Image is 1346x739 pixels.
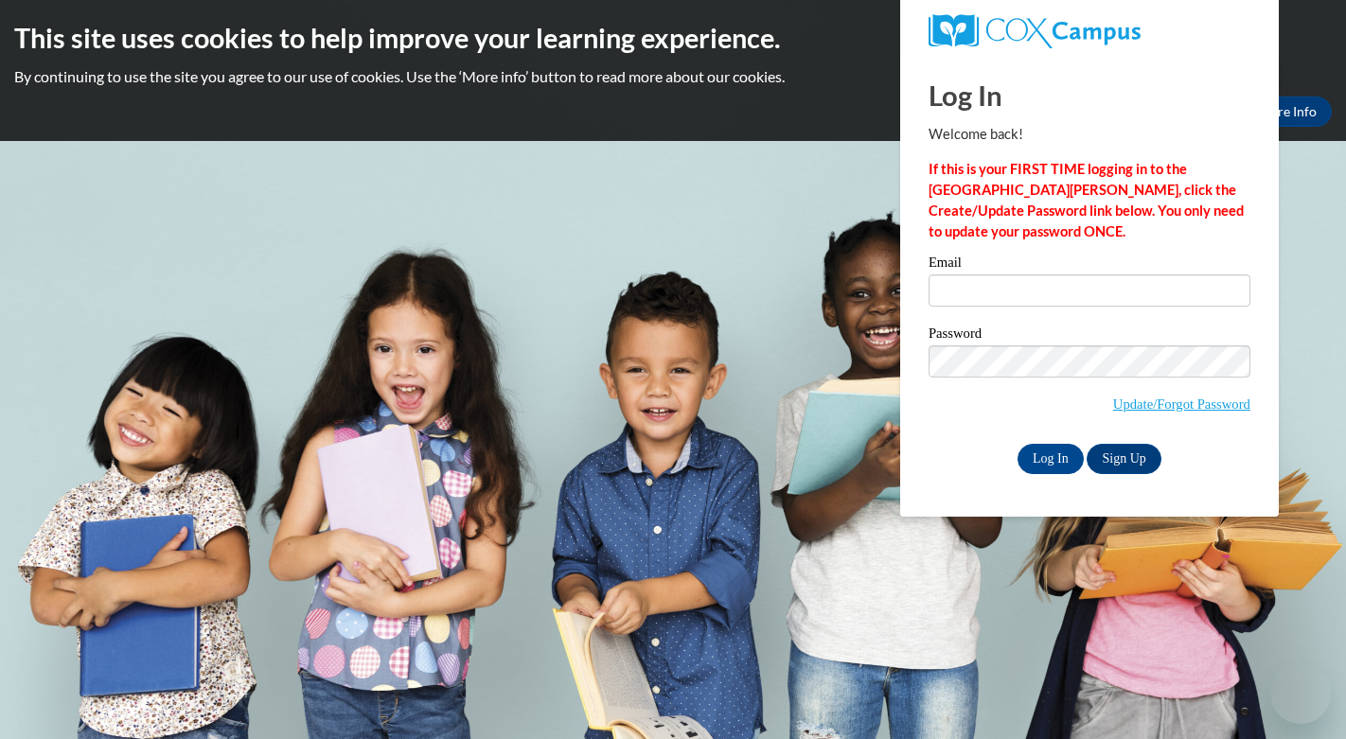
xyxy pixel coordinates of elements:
[929,326,1250,345] label: Password
[929,14,1250,48] a: COX Campus
[1243,97,1332,127] a: More Info
[929,14,1141,48] img: COX Campus
[929,255,1250,274] label: Email
[14,66,1332,87] p: By continuing to use the site you agree to our use of cookies. Use the ‘More info’ button to read...
[1113,396,1250,412] a: Update/Forgot Password
[929,124,1250,145] p: Welcome back!
[1270,663,1331,724] iframe: Button to launch messaging window
[1087,444,1160,474] a: Sign Up
[1018,444,1084,474] input: Log In
[929,161,1244,239] strong: If this is your FIRST TIME logging in to the [GEOGRAPHIC_DATA][PERSON_NAME], click the Create/Upd...
[14,19,1332,57] h2: This site uses cookies to help improve your learning experience.
[929,76,1250,114] h1: Log In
